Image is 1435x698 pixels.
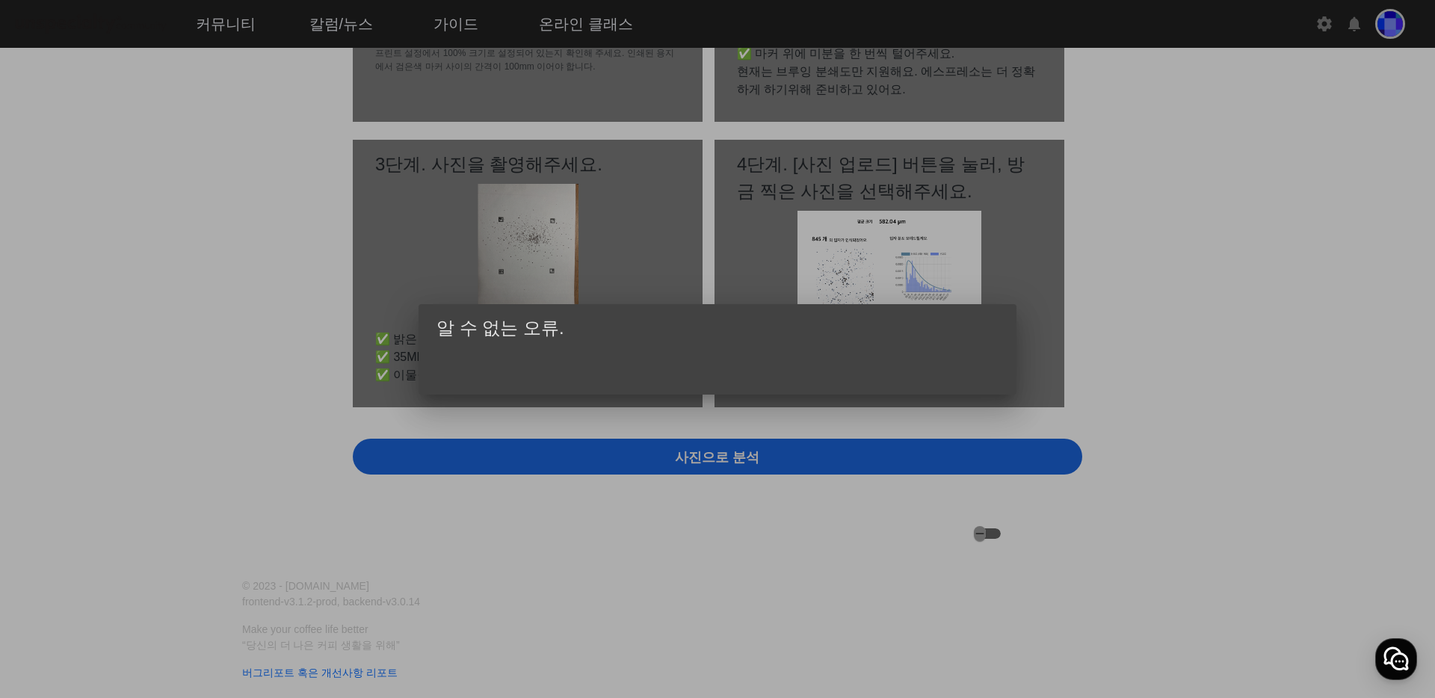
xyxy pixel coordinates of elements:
[419,304,1016,347] h1: 알 수 없는 오류.
[4,474,99,511] a: 홈
[193,474,287,511] a: 설정
[47,496,56,508] span: 홈
[137,497,155,509] span: 대화
[231,496,249,508] span: 설정
[99,474,193,511] a: 대화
